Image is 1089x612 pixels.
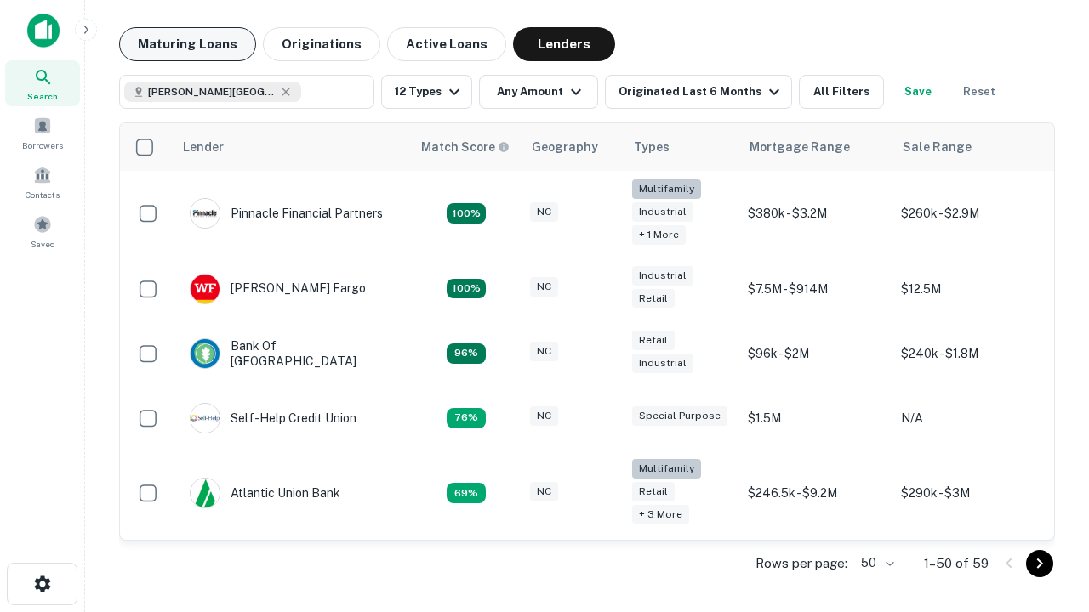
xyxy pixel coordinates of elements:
[632,459,701,479] div: Multifamily
[739,386,892,450] td: $1.5M
[191,339,220,368] img: picture
[190,478,340,508] div: Atlantic Union Bank
[447,279,486,299] div: Matching Properties: 15, hasApolloMatch: undefined
[190,198,383,229] div: Pinnacle Financial Partners
[27,14,60,48] img: capitalize-icon.png
[739,450,892,536] td: $246.5k - $9.2M
[739,321,892,386] td: $96k - $2M
[22,139,63,152] span: Borrowers
[632,505,689,524] div: + 3 more
[892,123,1046,171] th: Sale Range
[411,123,522,171] th: Capitalize uses an advanced AI algorithm to match your search with the best lender. The match sco...
[632,202,693,222] div: Industrial
[632,482,675,501] div: Retail
[173,123,411,171] th: Lender
[190,403,356,433] div: Self-help Credit Union
[632,266,693,286] div: Industrial
[5,159,80,205] a: Contacts
[854,551,897,575] div: 50
[263,27,380,61] button: Originations
[739,171,892,257] td: $380k - $3.2M
[191,479,220,507] img: picture
[892,321,1046,386] td: $240k - $1.8M
[624,123,739,171] th: Types
[530,406,558,426] div: NC
[530,482,558,501] div: NC
[892,386,1046,450] td: N/A
[530,202,558,222] div: NC
[619,82,784,102] div: Originated Last 6 Months
[799,75,884,109] button: All Filters
[447,203,486,224] div: Matching Properties: 26, hasApolloMatch: undefined
[632,331,675,350] div: Retail
[750,137,850,157] div: Mortgage Range
[5,208,80,254] a: Saved
[191,404,220,433] img: picture
[191,275,220,303] img: picture
[381,75,472,109] button: 12 Types
[1004,476,1089,558] iframe: Chat Widget
[632,289,675,309] div: Retail
[632,179,701,199] div: Multifamily
[634,137,670,157] div: Types
[632,225,686,245] div: + 1 more
[1026,550,1053,577] button: Go to next page
[532,137,598,157] div: Geography
[739,257,892,321] td: $7.5M - $914M
[924,553,989,574] p: 1–50 of 59
[530,342,558,361] div: NC
[447,343,486,364] div: Matching Properties: 14, hasApolloMatch: undefined
[31,237,55,251] span: Saved
[183,137,224,157] div: Lender
[891,75,945,109] button: Save your search to get updates of matches that match your search criteria.
[892,171,1046,257] td: $260k - $2.9M
[5,60,80,106] a: Search
[190,338,394,369] div: Bank Of [GEOGRAPHIC_DATA]
[513,27,615,61] button: Lenders
[892,257,1046,321] td: $12.5M
[739,123,892,171] th: Mortgage Range
[119,27,256,61] button: Maturing Loans
[387,27,506,61] button: Active Loans
[148,84,276,99] span: [PERSON_NAME][GEOGRAPHIC_DATA], [GEOGRAPHIC_DATA]
[5,110,80,156] a: Borrowers
[190,274,366,304] div: [PERSON_NAME] Fargo
[903,137,972,157] div: Sale Range
[421,138,506,156] h6: Match Score
[530,277,558,297] div: NC
[632,354,693,373] div: Industrial
[892,450,1046,536] td: $290k - $3M
[755,553,847,574] p: Rows per page:
[26,188,60,201] span: Contacts
[27,89,58,103] span: Search
[421,138,510,156] div: Capitalize uses an advanced AI algorithm to match your search with the best lender. The match sco...
[522,123,624,171] th: Geography
[447,408,486,428] div: Matching Properties: 11, hasApolloMatch: undefined
[191,199,220,228] img: picture
[479,75,598,109] button: Any Amount
[632,406,727,426] div: Special Purpose
[605,75,792,109] button: Originated Last 6 Months
[952,75,1006,109] button: Reset
[447,483,486,503] div: Matching Properties: 10, hasApolloMatch: undefined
